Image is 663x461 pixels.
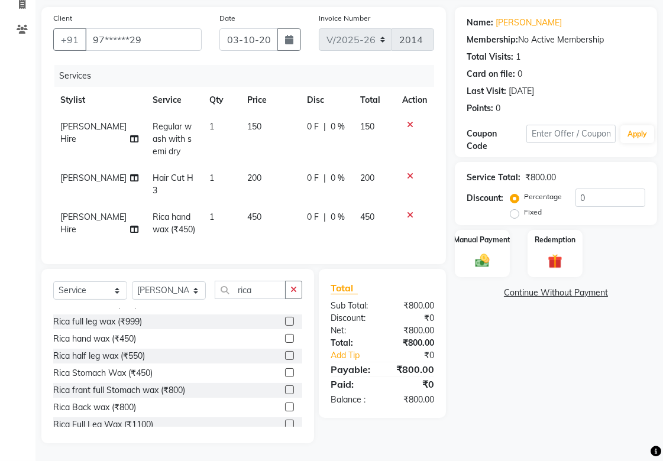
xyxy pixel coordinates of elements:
div: 1 [516,51,520,63]
input: Search by Name/Mobile/Email/Code [85,28,202,51]
div: Total: [322,337,383,349]
input: Search or Scan [215,281,286,299]
label: Date [219,13,235,24]
label: Manual Payment [454,235,511,245]
th: Qty [202,87,240,113]
div: Discount: [467,192,503,204]
span: 0 F [307,172,319,184]
th: Action [395,87,434,113]
div: 0 [518,68,522,80]
div: Rica Stomach Wax (₹450) [53,367,153,379]
div: 0 [496,102,500,115]
label: Client [53,13,72,24]
label: Invoice Number [319,13,370,24]
div: ₹800.00 [383,394,444,406]
img: _cash.svg [471,252,494,269]
div: ₹0 [383,312,444,324]
span: 0 F [307,211,319,223]
div: Balance : [322,394,383,406]
div: Sub Total: [322,300,383,312]
div: Services [54,65,443,87]
div: Membership: [467,34,518,46]
div: Name: [467,17,493,29]
span: 0 % [331,172,345,184]
th: Stylist [53,87,145,113]
span: 450 [247,212,261,222]
span: 200 [360,173,374,183]
div: Last Visit: [467,85,506,98]
div: ₹800.00 [383,337,444,349]
a: Continue Without Payment [457,287,655,299]
div: ₹800.00 [383,324,444,337]
span: 0 F [307,121,319,133]
div: No Active Membership [467,34,645,46]
div: ₹0 [393,349,443,362]
span: [PERSON_NAME] Hire [60,121,127,144]
div: ₹0 [383,377,444,391]
span: 0 % [331,121,345,133]
span: Total [331,282,358,294]
span: Hair Cut H3 [153,173,193,196]
span: 150 [247,121,261,132]
span: 450 [360,212,374,222]
div: Service Total: [467,171,520,184]
span: Regular wash with semi dry [153,121,192,157]
th: Price [240,87,300,113]
button: Apply [620,125,654,143]
span: Rica hand wax (₹450) [153,212,195,235]
div: ₹800.00 [525,171,556,184]
div: Rica half leg wax (₹550) [53,350,145,362]
div: Rica Back wax (₹800) [53,401,136,414]
div: Points: [467,102,493,115]
span: 200 [247,173,261,183]
div: ₹800.00 [383,362,444,376]
div: Payable: [322,362,383,376]
div: Coupon Code [467,128,526,152]
span: [PERSON_NAME] [60,173,127,183]
label: Percentage [524,191,562,202]
button: +91 [53,28,86,51]
span: [PERSON_NAME] Hire [60,212,127,235]
label: Fixed [524,207,542,217]
div: [DATE] [509,85,534,98]
span: 1 [209,173,214,183]
span: | [324,172,326,184]
span: | [324,211,326,223]
th: Disc [300,87,353,113]
span: 150 [360,121,374,132]
div: Card on file: [467,68,515,80]
div: Rica full leg wax (₹999) [53,316,142,328]
div: Discount: [322,312,383,324]
span: 0 % [331,211,345,223]
div: ₹800.00 [383,300,444,312]
div: Net: [322,324,383,337]
input: Enter Offer / Coupon Code [526,125,616,143]
span: 1 [209,212,214,222]
div: Rica frant full Stomach wax (₹800) [53,384,185,397]
span: | [324,121,326,133]
th: Service [145,87,203,113]
span: 1 [209,121,214,132]
label: Redemption [535,235,575,245]
div: Rica Full Leg Wax (₹1100) [53,418,153,431]
a: [PERSON_NAME] [496,17,562,29]
div: Paid: [322,377,383,391]
a: Add Tip [322,349,393,362]
img: _gift.svg [544,252,567,270]
div: Total Visits: [467,51,513,63]
th: Total [353,87,395,113]
div: Rica hand wax (₹450) [53,333,136,345]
